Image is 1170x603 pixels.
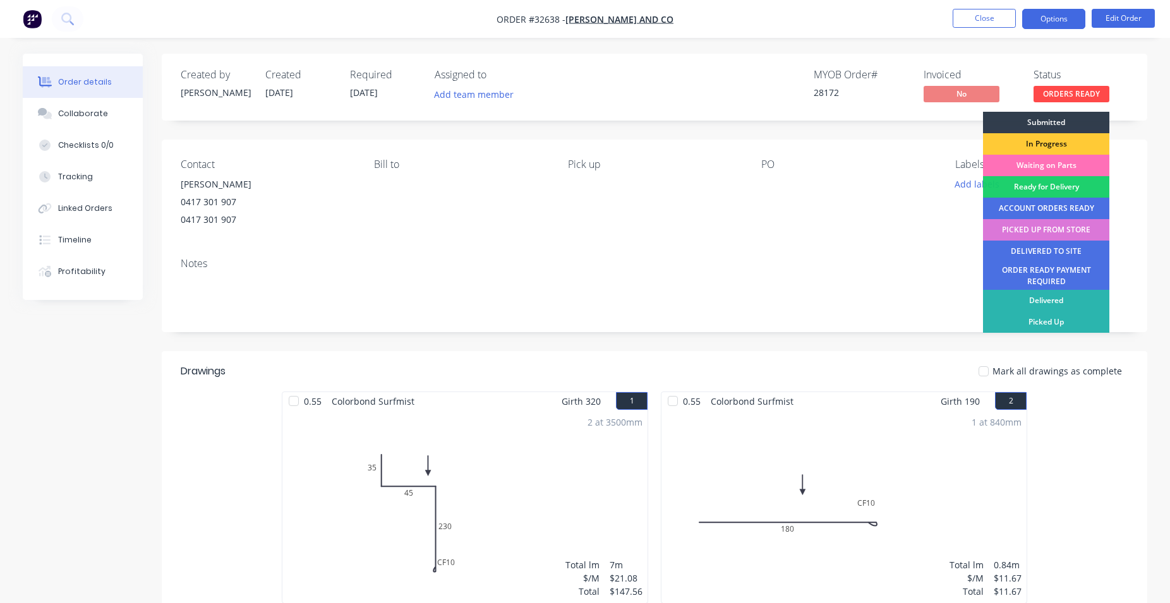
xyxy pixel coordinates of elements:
div: Invoiced [924,69,1018,81]
div: $21.08 [610,571,642,585]
div: Status [1034,69,1128,81]
div: 7m [610,558,642,571]
button: Add labels [948,176,1006,193]
button: ORDERS READY [1034,86,1109,105]
div: Timeline [58,234,92,246]
div: ACCOUNT ORDERS READY [983,198,1109,219]
div: Submitted [983,112,1109,133]
div: Linked Orders [58,203,112,214]
span: No [924,86,999,102]
button: Edit Order [1092,9,1155,28]
div: Tracking [58,171,93,182]
div: 0417 301 907 [181,193,354,211]
div: Contact [181,158,354,170]
button: 1 [616,392,648,410]
div: Assigned to [435,69,561,81]
div: Created by [181,69,250,81]
button: Add team member [435,86,521,103]
div: 28172 [814,86,908,99]
div: ORDER READY PAYMENT REQUIRED [983,262,1109,290]
div: Picked Up [983,311,1109,333]
div: Labels [955,158,1128,170]
div: $/M [565,571,600,585]
span: [DATE] [350,87,378,99]
div: Checklists 0/0 [58,140,114,151]
div: 0CF101801 at 840mmTotal lm$/MTotal0.84m$11.67$11.67 [661,410,1027,603]
button: Order details [23,66,143,98]
div: $11.67 [994,571,1022,585]
div: Required [350,69,419,81]
button: Tracking [23,161,143,193]
div: DELIVERED TO SITE [983,241,1109,262]
button: Timeline [23,224,143,256]
div: 2 at 3500mm [588,415,642,429]
div: MYOB Order # [814,69,908,81]
div: $147.56 [610,585,642,598]
div: Drawings [181,364,226,379]
div: 1 at 840mm [972,415,1022,429]
div: $/M [950,571,984,585]
button: Collaborate [23,98,143,129]
div: PO [761,158,934,170]
div: 0417 301 907 [181,211,354,229]
span: Order #32638 - [497,13,565,25]
a: [PERSON_NAME] AND CO [565,13,673,25]
div: In Progress [983,133,1109,155]
div: Order details [58,76,112,88]
span: Colorbond Surfmist [706,392,799,410]
button: 2 [995,392,1027,410]
span: Girth 320 [562,392,601,410]
div: 03545CF102302 at 3500mmTotal lm$/MTotal7m$21.08$147.56 [282,410,648,603]
button: Linked Orders [23,193,143,224]
div: [PERSON_NAME] [181,86,250,99]
div: Pick up [568,158,741,170]
div: Total lm [565,558,600,571]
img: Factory [23,9,42,28]
div: Total [950,585,984,598]
div: Notes [181,258,1128,270]
div: Total lm [950,558,984,571]
div: [PERSON_NAME]0417 301 9070417 301 907 [181,176,354,229]
div: Total [565,585,600,598]
div: Collaborate [58,108,108,119]
button: Profitability [23,256,143,287]
button: Checklists 0/0 [23,129,143,161]
div: [PERSON_NAME] [181,176,354,193]
div: $11.67 [994,585,1022,598]
button: Add team member [428,86,521,103]
div: Waiting on Parts [983,155,1109,176]
button: Options [1022,9,1085,29]
div: 0.84m [994,558,1022,571]
span: 0.55 [299,392,327,410]
span: [DATE] [265,87,293,99]
div: PICKED UP FROM STORE [983,219,1109,241]
span: 0.55 [678,392,706,410]
div: Ready for Delivery [983,176,1109,198]
div: Delivered [983,290,1109,311]
div: Profitability [58,266,106,277]
button: Close [953,9,1016,28]
span: ORDERS READY [1034,86,1109,102]
div: Bill to [374,158,547,170]
span: Colorbond Surfmist [327,392,419,410]
div: Created [265,69,335,81]
span: Girth 190 [941,392,980,410]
